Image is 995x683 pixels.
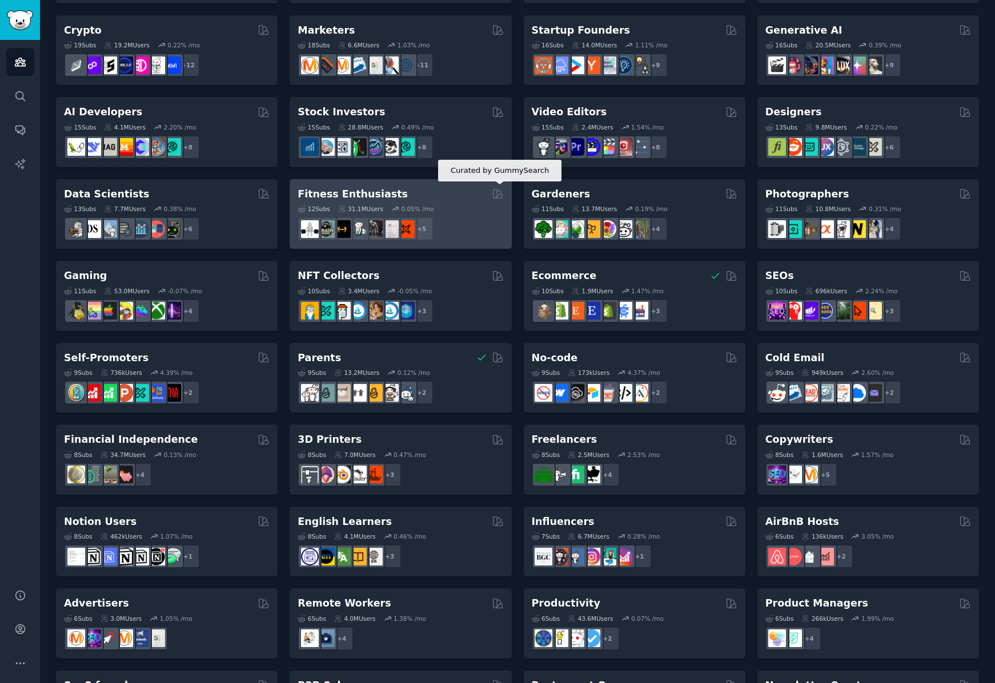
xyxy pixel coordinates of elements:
[631,220,648,238] img: GardenersWorld
[532,369,560,377] div: 9 Sub s
[67,548,85,565] img: Notiontemplates
[599,220,616,238] img: flowers
[64,451,93,459] div: 8 Sub s
[784,466,802,483] img: KeepWriting
[64,351,149,365] h2: Self-Promoters
[163,220,181,238] img: data
[401,205,434,213] div: 0.05 % /mo
[298,351,341,365] h2: Parents
[583,548,600,565] img: InstagramMarketing
[301,220,319,238] img: GYM
[83,56,101,74] img: 0xPolygon
[583,629,600,647] img: getdisciplined
[551,56,568,74] img: SaaS
[101,369,142,377] div: 736k Users
[64,287,96,295] div: 11 Sub s
[115,220,133,238] img: dataengineering
[635,205,668,213] div: 0.19 % /mo
[131,138,149,156] img: OpenSourceAI
[800,302,818,320] img: seogrowth
[583,384,600,402] img: Airtable
[381,56,399,74] img: MarketingResearch
[131,302,149,320] img: gamers
[147,302,165,320] img: XboxGamers
[568,369,609,377] div: 173k Users
[147,548,165,565] img: BestNotionTemplates
[365,56,383,74] img: googleads
[104,123,146,131] div: 4.1M Users
[298,187,408,201] h2: Fitness Enthusiasts
[163,384,181,402] img: TestMyApp
[532,287,564,295] div: 10 Sub s
[532,433,597,447] h2: Freelancers
[551,138,568,156] img: editors
[176,135,200,159] div: + 8
[317,384,335,402] img: SingleParents
[147,220,165,238] img: datasets
[768,302,786,320] img: SEO_Digital_Marketing
[64,23,102,38] h2: Crypto
[301,56,319,74] img: content_marketing
[64,433,198,447] h2: Financial Independence
[551,466,568,483] img: freelance_forhire
[298,287,330,295] div: 10 Sub s
[365,302,383,320] img: CryptoArt
[583,220,600,238] img: GardeningUK
[816,384,834,402] img: coldemail
[131,56,149,74] img: defiblockchain
[567,548,584,565] img: Instagram
[551,302,568,320] img: shopify
[877,381,901,405] div: + 2
[164,123,196,131] div: 2.20 % /mo
[349,548,367,565] img: LearnEnglishOnReddit
[317,56,335,74] img: bigseo
[83,629,101,647] img: SEO
[816,138,834,156] img: UXDesign
[64,41,96,49] div: 19 Sub s
[365,138,383,156] img: StocksAndTrading
[410,299,434,323] div: + 3
[864,302,882,320] img: The_SEO
[599,384,616,402] img: nocodelowcode
[572,287,613,295] div: 1.9M Users
[83,302,101,320] img: CozyGamers
[551,548,568,565] img: socialmedia
[800,384,818,402] img: LeadGeneration
[599,302,616,320] img: reviewmyshopify
[567,629,584,647] img: productivity
[800,466,818,483] img: content_marketing
[397,302,415,320] img: DigitalItems
[877,53,901,77] div: + 9
[333,302,351,320] img: NFTmarket
[317,629,335,647] img: work
[615,548,632,565] img: InstagramGrowthTips
[317,220,335,238] img: GymMotivation
[572,41,617,49] div: 14.0M Users
[298,433,362,447] h2: 3D Printers
[583,56,600,74] img: ycombinator
[800,138,818,156] img: UI_Design
[765,205,797,213] div: 11 Sub s
[765,187,849,201] h2: Photographers
[333,466,351,483] img: blender
[115,302,133,320] img: GamerPals
[535,138,552,156] img: gopro
[397,384,415,402] img: Parents
[131,629,149,647] img: FacebookAds
[877,135,901,159] div: + 6
[532,23,630,38] h2: Startup Founders
[572,123,613,131] div: 2.4M Users
[628,369,660,377] div: 4.37 % /mo
[784,220,802,238] img: streetphotography
[567,220,584,238] img: SavageGarden
[864,138,882,156] img: UX_Design
[101,451,146,459] div: 34.7M Users
[99,629,117,647] img: PPC
[64,369,93,377] div: 9 Sub s
[176,299,200,323] div: + 4
[848,138,866,156] img: learndesign
[765,351,824,365] h2: Cold Email
[644,299,668,323] div: + 3
[599,548,616,565] img: influencermarketing
[147,138,165,156] img: llmops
